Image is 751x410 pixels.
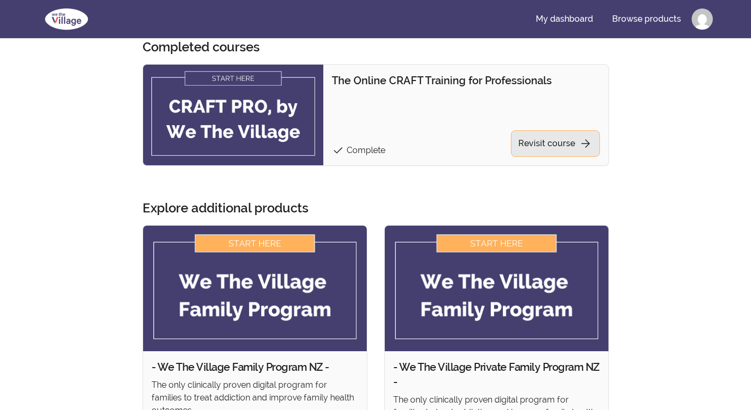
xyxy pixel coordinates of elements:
[527,6,602,32] a: My dashboard
[579,137,592,150] span: arrow_forward
[143,226,367,351] img: Product image for - We The Village Family Program NZ -
[152,360,358,375] h2: - We The Village Family Program NZ -
[143,39,260,56] h3: Completed courses
[332,73,599,88] p: The Online CRAFT Training for Professionals
[393,360,600,389] h2: - We The Village Private Family Program NZ -
[143,200,308,217] h3: Explore additional products
[692,8,713,30] img: Profile image for Kristen
[511,130,600,157] a: Revisit coursearrow_forward
[604,6,690,32] a: Browse products
[39,6,94,32] img: We The Village logo
[143,65,324,165] img: Product image for The Online CRAFT Training for Professionals
[527,6,713,32] nav: Main
[385,226,608,351] img: Product image for - We The Village Private Family Program NZ -
[347,145,385,155] span: Complete
[332,144,344,157] span: check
